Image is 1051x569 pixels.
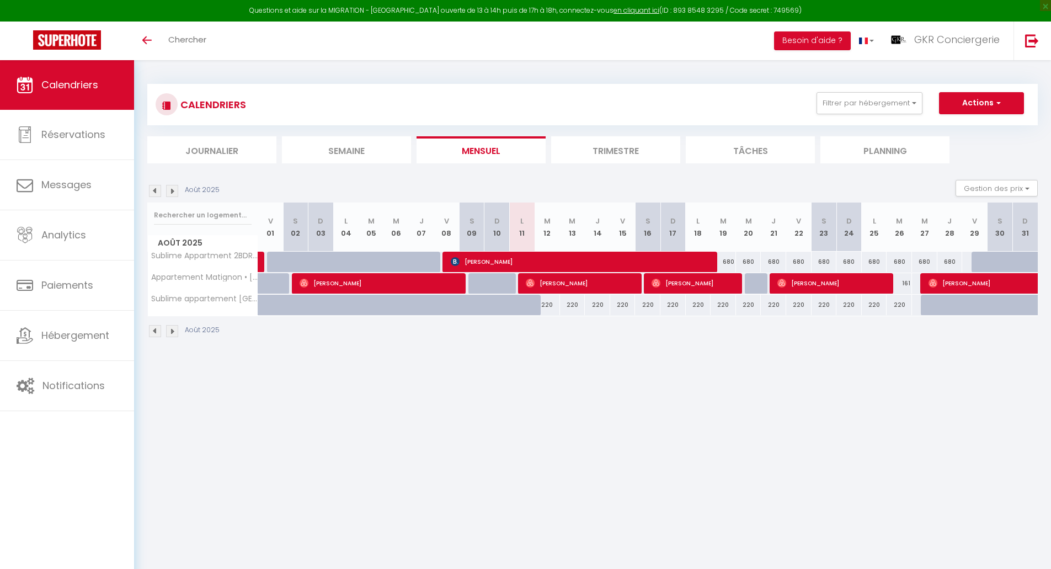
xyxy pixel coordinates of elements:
span: Analytics [41,228,86,242]
th: 15 [610,203,636,252]
th: 26 [887,203,912,252]
div: 680 [836,252,862,272]
img: ... [890,31,907,48]
li: Mensuel [417,136,546,163]
span: Sublime Appartment 2BDR/4P [GEOGRAPHIC_DATA] [150,252,260,260]
img: Super Booking [33,30,101,50]
abbr: S [821,216,826,226]
span: Appartement Matignon • [GEOGRAPHIC_DATA] • Cosy• Clim [150,273,260,281]
th: 19 [711,203,736,252]
div: 680 [887,252,912,272]
a: en cliquant ici [613,6,659,15]
th: 11 [509,203,535,252]
th: 05 [359,203,384,252]
th: 16 [635,203,660,252]
span: GKR Conciergerie [914,33,1000,46]
div: 220 [660,295,686,315]
span: [PERSON_NAME] [652,273,736,294]
th: 25 [862,203,887,252]
span: Réservations [41,127,105,141]
th: 08 [434,203,460,252]
th: 23 [812,203,837,252]
abbr: D [846,216,852,226]
span: Chercher [168,34,206,45]
abbr: S [470,216,474,226]
abbr: M [745,216,752,226]
th: 29 [962,203,988,252]
div: 220 [585,295,610,315]
abbr: S [293,216,298,226]
p: Août 2025 [185,185,220,195]
p: Août 2025 [185,325,220,336]
abbr: L [520,216,524,226]
div: 680 [912,252,937,272]
button: Besoin d'aide ? [774,31,851,50]
th: 20 [736,203,761,252]
span: Messages [41,178,92,192]
th: 18 [686,203,711,252]
abbr: M [393,216,399,226]
abbr: M [569,216,575,226]
span: Août 2025 [148,235,258,251]
abbr: J [947,216,952,226]
abbr: V [268,216,273,226]
th: 27 [912,203,937,252]
th: 13 [560,203,585,252]
div: 220 [535,295,560,315]
th: 28 [937,203,963,252]
th: 06 [383,203,409,252]
div: 220 [686,295,711,315]
abbr: J [595,216,600,226]
div: 161 [887,273,912,294]
abbr: D [1022,216,1028,226]
th: 03 [308,203,334,252]
abbr: M [544,216,551,226]
span: [PERSON_NAME] [526,273,636,294]
li: Tâches [686,136,815,163]
th: 14 [585,203,610,252]
iframe: LiveChat chat widget [1005,523,1051,569]
th: 21 [761,203,786,252]
div: 220 [836,295,862,315]
abbr: D [670,216,676,226]
button: Gestion des prix [956,180,1038,196]
th: 10 [484,203,510,252]
div: 680 [736,252,761,272]
abbr: M [896,216,903,226]
th: 24 [836,203,862,252]
th: 09 [459,203,484,252]
abbr: L [696,216,700,226]
abbr: V [796,216,801,226]
div: 220 [610,295,636,315]
div: 220 [786,295,812,315]
abbr: V [972,216,977,226]
abbr: L [344,216,348,226]
th: 07 [409,203,434,252]
th: 04 [333,203,359,252]
div: 220 [761,295,786,315]
img: logout [1025,34,1039,47]
abbr: S [997,216,1002,226]
abbr: V [444,216,449,226]
div: 220 [711,295,736,315]
div: 220 [887,295,912,315]
span: Paiements [41,278,93,292]
abbr: M [368,216,375,226]
abbr: L [873,216,876,226]
span: Notifications [42,379,105,392]
th: 02 [283,203,308,252]
abbr: S [645,216,650,226]
abbr: M [720,216,727,226]
div: 220 [635,295,660,315]
span: [PERSON_NAME] [300,273,460,294]
abbr: M [921,216,928,226]
span: Hébergement [41,328,109,342]
abbr: D [494,216,500,226]
div: 220 [862,295,887,315]
div: 680 [786,252,812,272]
span: [PERSON_NAME] [451,251,713,272]
abbr: J [771,216,776,226]
div: 680 [711,252,736,272]
div: 220 [736,295,761,315]
button: Actions [939,92,1024,114]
